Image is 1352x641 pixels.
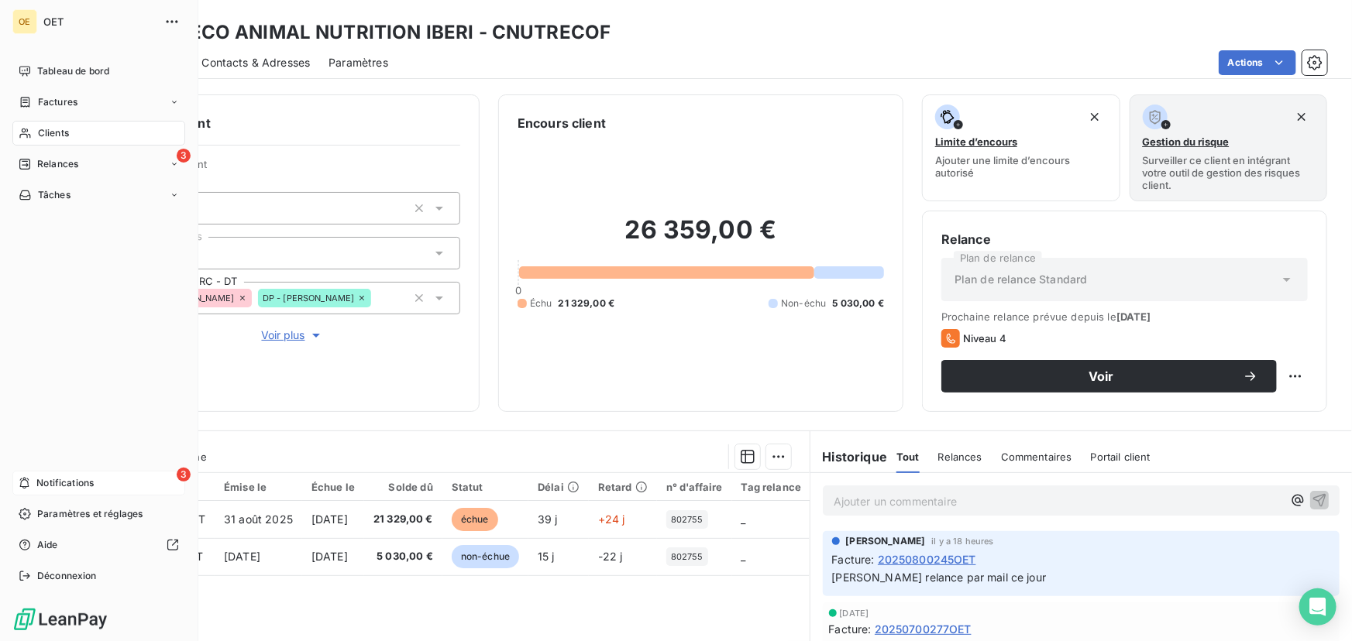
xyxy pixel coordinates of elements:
[136,19,611,46] h3: NUTRECO ANIMAL NUTRITION IBERI - CNUTRECOF
[94,114,460,132] h6: Informations client
[941,230,1308,249] h6: Relance
[559,297,615,310] span: 21 329,00 €
[12,607,108,632] img: Logo LeanPay
[38,188,71,202] span: Tâches
[955,272,1088,287] span: Plan de relance Standard
[125,158,460,180] span: Propriétés Client
[810,447,888,466] h6: Historique
[1091,451,1151,463] span: Portail client
[452,545,519,568] span: non-échue
[311,512,348,526] span: [DATE]
[43,15,155,28] span: OET
[12,533,185,557] a: Aide
[373,512,433,527] span: 21 329,00 €
[878,551,976,567] span: 20250800245OET
[832,551,875,567] span: Facture :
[781,297,826,310] span: Non-échu
[538,550,555,563] span: 15 j
[538,512,558,526] span: 39 j
[938,451,982,463] span: Relances
[518,114,606,132] h6: Encours client
[371,291,384,305] input: Ajouter une valeur
[224,481,293,493] div: Émise le
[666,481,723,493] div: n° d'affaire
[329,55,388,70] span: Paramètres
[452,481,519,493] div: Statut
[935,135,1017,148] span: Limite d’encours
[38,126,69,140] span: Clients
[515,284,521,297] span: 0
[224,550,260,563] span: [DATE]
[896,451,920,463] span: Tout
[125,327,460,344] button: Voir plus
[1001,451,1072,463] span: Commentaires
[538,481,580,493] div: Délai
[311,550,348,563] span: [DATE]
[263,293,355,303] span: DP - [PERSON_NAME]
[598,481,648,493] div: Retard
[963,332,1006,344] span: Niveau 4
[177,149,191,163] span: 3
[829,621,872,637] span: Facture :
[741,481,820,493] div: Tag relance
[1299,588,1337,626] div: Open Intercom Messenger
[922,94,1120,201] button: Limite d’encoursAjouter une limite d’encours autorisé
[530,297,552,310] span: Échu
[37,569,97,583] span: Déconnexion
[932,536,994,546] span: il y a 18 heures
[1143,135,1230,148] span: Gestion du risque
[598,550,623,563] span: -22 j
[1219,50,1296,75] button: Actions
[262,327,324,343] span: Voir plus
[960,370,1243,382] span: Voir
[741,512,746,526] span: _
[311,481,355,493] div: Échue le
[941,360,1277,392] button: Voir
[935,154,1107,179] span: Ajouter une limite d’encours autorisé
[598,512,625,526] span: +24 j
[37,507,143,521] span: Paramètres et réglages
[1143,154,1315,191] span: Surveiller ce client en intégrant votre outil de gestion des risques client.
[452,508,498,531] span: échue
[671,515,704,524] span: 802755
[741,550,746,563] span: _
[37,538,58,552] span: Aide
[37,157,78,171] span: Relances
[832,571,1047,584] span: [PERSON_NAME] relance par mail ce jour
[12,9,37,34] div: OE
[846,534,926,548] span: [PERSON_NAME]
[373,481,433,493] div: Solde dû
[875,621,972,637] span: 20250700277OET
[671,552,704,561] span: 802755
[36,476,94,490] span: Notifications
[941,310,1308,323] span: Prochaine relance prévue depuis le
[1130,94,1328,201] button: Gestion du risqueSurveiller ce client en intégrant votre outil de gestion des risques client.
[38,95,77,109] span: Factures
[177,468,191,482] span: 3
[224,512,293,526] span: 31 août 2025
[37,64,109,78] span: Tableau de bord
[833,297,885,310] span: 5 030,00 €
[373,549,433,564] span: 5 030,00 €
[840,608,869,618] span: [DATE]
[1116,310,1151,323] span: [DATE]
[518,214,884,261] h2: 26 359,00 €
[201,55,310,70] span: Contacts & Adresses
